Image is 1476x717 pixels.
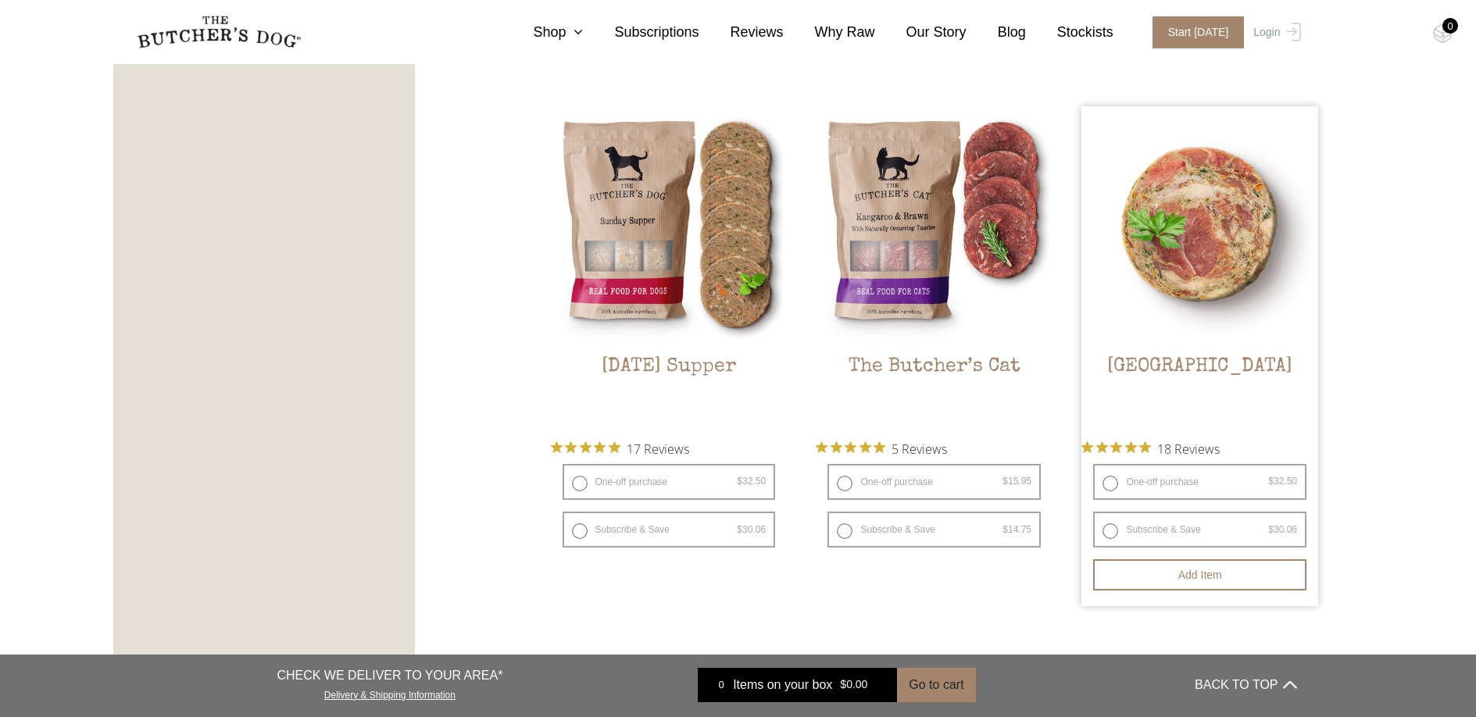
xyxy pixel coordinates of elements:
[1081,437,1220,460] button: Rated 4.9 out of 5 stars from 18 reviews. Jump to reviews.
[502,22,583,43] a: Shop
[892,437,947,460] span: 5 Reviews
[1093,512,1306,548] label: Subscribe & Save
[551,106,788,429] a: Sunday Supper[DATE] Supper
[816,437,947,460] button: Rated 5 out of 5 stars from 5 reviews. Jump to reviews.
[1268,476,1297,487] bdi: 32.50
[1433,23,1453,44] img: TBD_Cart-Empty.png
[563,512,776,548] label: Subscribe & Save
[967,22,1026,43] a: Blog
[324,686,456,701] a: Delivery & Shipping Information
[737,476,742,487] span: $
[1268,524,1274,535] span: $
[1249,16,1300,48] a: Login
[1002,476,1031,487] bdi: 15.95
[733,676,832,694] span: Items on your box
[816,106,1052,429] a: The Butcher’s CatThe Butcher’s Cat
[784,22,875,43] a: Why Raw
[277,666,502,685] p: CHECK WE DELIVER TO YOUR AREA*
[1157,437,1220,460] span: 18 Reviews
[551,437,689,460] button: Rated 4.9 out of 5 stars from 17 reviews. Jump to reviews.
[1442,18,1458,34] div: 0
[816,355,1052,429] h2: The Butcher’s Cat
[1002,476,1008,487] span: $
[1002,524,1031,535] bdi: 14.75
[1093,559,1306,590] button: Add item
[709,677,733,693] div: 0
[1093,464,1306,500] label: One-off purchase
[551,355,788,429] h2: [DATE] Supper
[1002,524,1008,535] span: $
[583,22,699,43] a: Subscriptions
[1195,666,1296,704] button: BACK TO TOP
[563,464,776,500] label: One-off purchase
[551,106,788,343] img: Sunday Supper
[840,679,867,691] bdi: 0.00
[1153,16,1245,48] span: Start [DATE]
[875,22,967,43] a: Our Story
[1268,524,1297,535] bdi: 30.06
[897,668,975,702] button: Go to cart
[699,22,784,43] a: Reviews
[1026,22,1113,43] a: Stockists
[737,524,742,535] span: $
[816,106,1052,343] img: The Butcher’s Cat
[840,679,846,691] span: $
[627,437,689,460] span: 17 Reviews
[737,476,766,487] bdi: 32.50
[737,524,766,535] bdi: 30.06
[827,512,1041,548] label: Subscribe & Save
[827,464,1041,500] label: One-off purchase
[698,668,897,702] a: 0 Items on your box $0.00
[1081,355,1318,429] h2: [GEOGRAPHIC_DATA]
[1268,476,1274,487] span: $
[1137,16,1250,48] a: Start [DATE]
[1081,106,1318,429] a: [GEOGRAPHIC_DATA]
